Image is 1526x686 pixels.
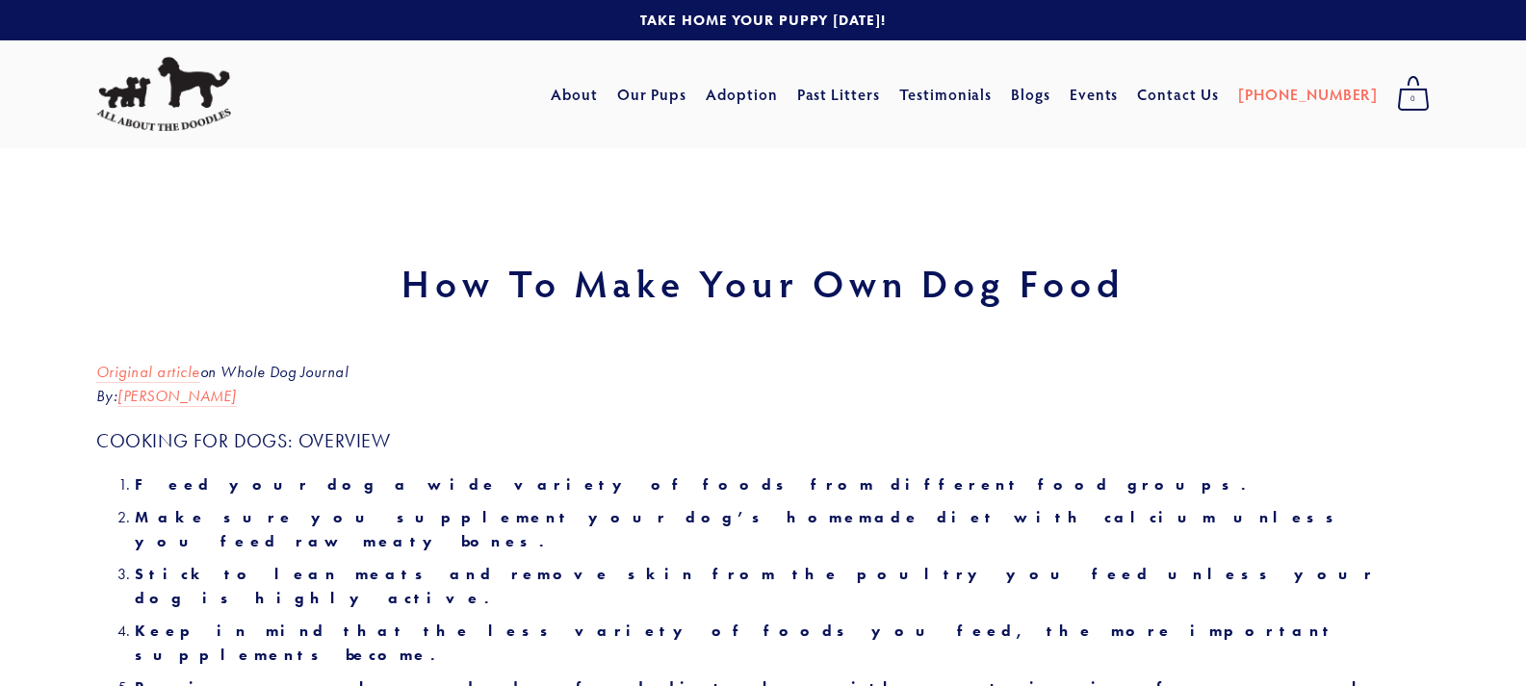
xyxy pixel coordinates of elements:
[96,363,349,406] em: on Whole Dog Journal By:
[135,508,1360,551] strong: Make sure you supplement your dog’s homemade diet with calcium unless you feed raw meaty bones.
[706,77,778,112] a: Adoption
[96,363,200,381] em: Original article
[96,57,231,132] img: All About The Doodles
[135,565,1392,608] strong: Stick to lean meats and remove skin from the poultry you feed unless your dog is highly active.
[1011,77,1050,112] a: Blogs
[1137,77,1219,112] a: Contact Us
[1070,77,1119,112] a: Events
[551,77,598,112] a: About
[797,84,881,104] a: Past Litters
[96,264,1430,302] h1: How to Make Your Own Dog Food
[117,387,236,405] em: [PERSON_NAME]
[117,387,236,407] a: [PERSON_NAME]
[1238,77,1378,112] a: [PHONE_NUMBER]
[617,77,687,112] a: Our Pups
[96,363,200,383] a: Original article
[96,428,1430,453] h3: COOKING FOR DOGS: OVERVIEW
[1397,87,1430,112] span: 0
[899,77,993,112] a: Testimonials
[135,475,1257,494] strong: Feed your dog a wide variety of foods from different food groups.
[1387,70,1439,118] a: 0 items in cart
[135,622,1352,665] strong: Keep in mind that the less variety of foods you feed, the more important supplements become.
